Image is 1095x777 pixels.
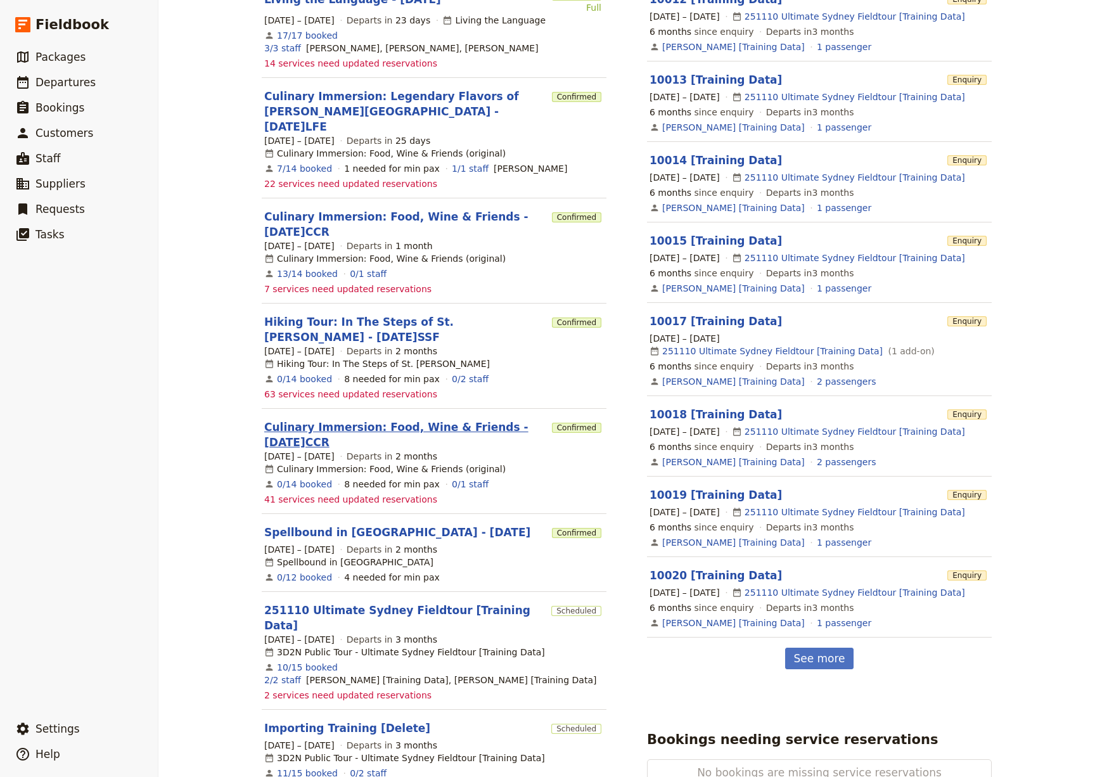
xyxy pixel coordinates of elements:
[344,478,440,491] div: 8 needed for min pax
[264,450,335,463] span: [DATE] – [DATE]
[552,423,601,433] span: Confirmed
[650,315,782,328] a: 10017 [Training Data]
[947,236,987,246] span: Enquiry
[35,15,109,34] span: Fieldbook
[650,267,754,279] span: since enquiry
[264,388,437,401] span: 63 services need updated reservations
[650,442,691,452] span: 6 months
[947,316,987,326] span: Enquiry
[264,14,335,27] span: [DATE] – [DATE]
[552,212,601,222] span: Confirmed
[264,209,547,240] a: Culinary Immersion: Food, Wine & Friends - [DATE]CCR
[35,177,86,190] span: Suppliers
[650,10,720,23] span: [DATE] – [DATE]
[277,373,332,385] a: View the bookings for this departure
[306,674,596,686] span: Michael Scott [Training Data], Dwight Schrutt [Training Data]
[650,154,782,167] a: 10014 [Training Data]
[264,556,433,568] div: Spellbound in [GEOGRAPHIC_DATA]
[745,10,965,23] a: 251110 Ultimate Sydney Fieldtour [Training Data]
[395,544,437,555] span: 2 months
[662,121,805,134] a: [PERSON_NAME] [Training Data]
[662,456,805,468] a: [PERSON_NAME] [Training Data]
[264,42,301,55] a: 3/3 staff
[650,27,691,37] span: 6 months
[947,75,987,85] span: Enquiry
[264,89,547,134] a: Culinary Immersion: Legendary Flavors of [PERSON_NAME][GEOGRAPHIC_DATA] - [DATE]LFE
[264,752,545,764] div: 3D2N Public Tour - Ultimate Sydney Fieldtour [Training Data]
[347,14,430,27] span: Departs in
[264,493,437,506] span: 41 services need updated reservations
[650,106,754,119] span: since enquiry
[264,134,335,147] span: [DATE] – [DATE]
[35,748,60,761] span: Help
[947,409,987,420] span: Enquiry
[662,536,805,549] a: [PERSON_NAME] [Training Data]
[264,345,335,357] span: [DATE] – [DATE]
[650,601,754,614] span: since enquiry
[264,689,432,702] span: 2 services need updated reservations
[662,202,805,214] a: [PERSON_NAME] [Training Data]
[947,490,987,500] span: Enquiry
[264,633,335,646] span: [DATE] – [DATE]
[395,346,437,356] span: 2 months
[662,41,805,53] a: [PERSON_NAME] [Training Data]
[650,186,754,199] span: since enquiry
[277,661,338,674] a: View the bookings for this departure
[650,603,691,613] span: 6 months
[766,25,854,38] span: Departs in 3 months
[35,127,93,139] span: Customers
[817,456,876,468] a: View the passengers for this booking
[552,528,601,538] span: Confirmed
[552,1,601,14] div: Full
[395,15,430,25] span: 23 days
[395,740,437,750] span: 3 months
[347,633,437,646] span: Departs in
[347,739,437,752] span: Departs in
[347,543,437,556] span: Departs in
[347,240,433,252] span: Departs in
[650,107,691,117] span: 6 months
[264,463,506,475] div: Culinary Immersion: Food, Wine & Friends (original)
[395,241,433,251] span: 1 month
[650,361,691,371] span: 6 months
[745,425,965,438] a: 251110 Ultimate Sydney Fieldtour [Training Data]
[264,543,335,556] span: [DATE] – [DATE]
[745,91,965,103] a: 251110 Ultimate Sydney Fieldtour [Training Data]
[264,721,430,736] a: Importing Training [Delete]
[650,506,720,518] span: [DATE] – [DATE]
[766,521,854,534] span: Departs in 3 months
[650,360,754,373] span: since enquiry
[650,91,720,103] span: [DATE] – [DATE]
[650,74,782,86] a: 10013 [Training Data]
[264,283,432,295] span: 7 services need updated reservations
[452,162,489,175] a: 1/1 staff
[264,525,530,540] a: Spellbound in [GEOGRAPHIC_DATA] - [DATE]
[817,202,871,214] a: View the passengers for this booking
[395,634,437,645] span: 3 months
[817,617,871,629] a: View the passengers for this booking
[947,570,987,581] span: Enquiry
[650,440,754,453] span: since enquiry
[552,92,601,102] span: Confirmed
[662,345,883,357] a: 251110 Ultimate Sydney Fieldtour [Training Data]
[745,171,965,184] a: 251110 Ultimate Sydney Fieldtour [Training Data]
[745,586,965,599] a: 251110 Ultimate Sydney Fieldtour [Training Data]
[347,134,430,147] span: Departs in
[277,162,332,175] a: View the bookings for this departure
[452,478,489,491] a: 0/1 staff
[35,203,85,215] span: Requests
[264,314,547,345] a: Hiking Tour: In The Steps of St. [PERSON_NAME] - [DATE]SSF
[817,282,871,295] a: View the passengers for this booking
[35,228,65,241] span: Tasks
[745,252,965,264] a: 251110 Ultimate Sydney Fieldtour [Training Data]
[264,240,335,252] span: [DATE] – [DATE]
[766,106,854,119] span: Departs in 3 months
[395,451,437,461] span: 2 months
[442,14,546,27] div: Living the Language
[494,162,567,175] span: Susy Patrito
[817,536,871,549] a: View the passengers for this booking
[277,267,338,280] a: View the bookings for this departure
[650,586,720,599] span: [DATE] – [DATE]
[306,42,539,55] span: Giulia Massetti, Emma Sarti, Franco Locatelli
[264,603,546,633] a: 251110 Ultimate Sydney Fieldtour [Training Data]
